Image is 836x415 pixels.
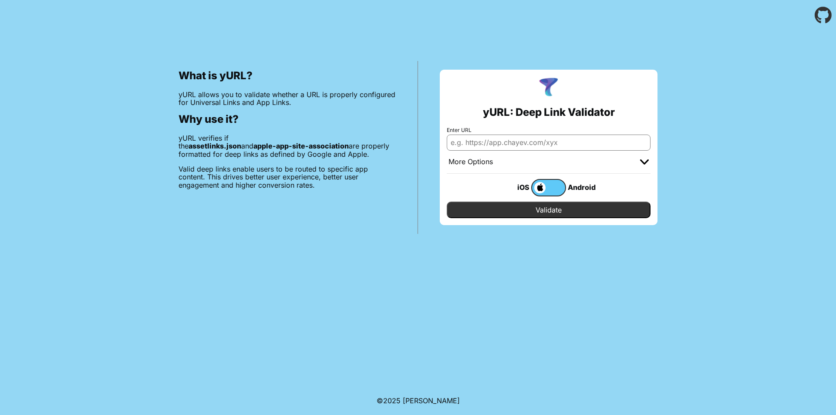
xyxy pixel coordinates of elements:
[447,127,651,133] label: Enter URL
[179,134,396,158] p: yURL verifies if the and are properly formatted for deep links as defined by Google and Apple.
[179,91,396,107] p: yURL allows you to validate whether a URL is properly configured for Universal Links and App Links.
[447,202,651,218] input: Validate
[179,113,396,125] h2: Why use it?
[403,396,460,405] a: Michael Ibragimchayev's Personal Site
[447,135,651,150] input: e.g. https://app.chayev.com/xyx
[496,182,531,193] div: iOS
[377,386,460,415] footer: ©
[483,106,615,118] h2: yURL: Deep Link Validator
[179,70,396,82] h2: What is yURL?
[253,142,349,150] b: apple-app-site-association
[566,182,601,193] div: Android
[537,77,560,99] img: yURL Logo
[448,158,493,166] div: More Options
[640,159,649,165] img: chevron
[383,396,401,405] span: 2025
[179,165,396,189] p: Valid deep links enable users to be routed to specific app content. This drives better user exper...
[189,142,241,150] b: assetlinks.json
